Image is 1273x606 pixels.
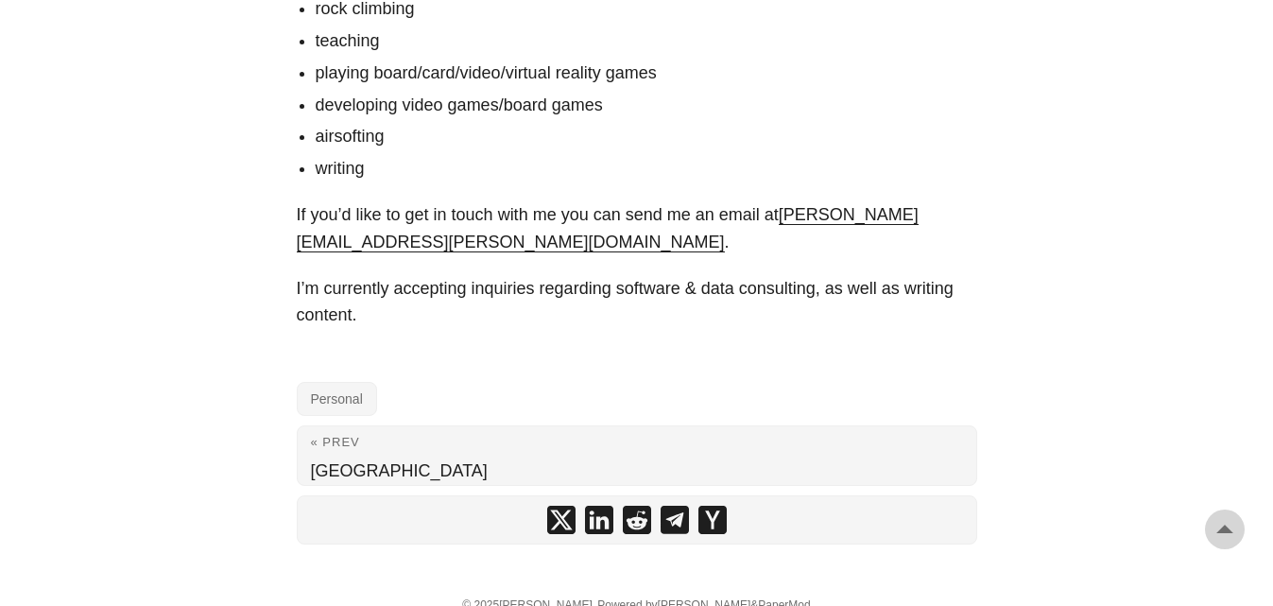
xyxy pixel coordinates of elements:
[316,27,977,55] li: teaching
[297,275,977,330] p: I’m currently accepting inquiries regarding software & data consulting, as well as writing content.
[698,506,727,534] a: share About Greg on ycombinator
[623,506,651,534] a: share About Greg on reddit
[297,382,377,416] a: Personal
[316,155,977,182] li: writing
[311,461,488,480] span: [GEOGRAPHIC_DATA]
[661,506,689,534] a: share About Greg on telegram
[316,92,977,119] li: developing video games/board games
[297,205,919,251] a: [PERSON_NAME][EMAIL_ADDRESS][PERSON_NAME][DOMAIN_NAME]
[297,201,977,256] p: If you’d like to get in touch with me you can send me an email at .
[316,123,977,150] li: airsofting
[298,426,637,485] a: « Prev [GEOGRAPHIC_DATA]
[311,435,360,449] span: « Prev
[585,506,613,534] a: share About Greg on linkedin
[1205,510,1245,549] a: go to top
[316,60,977,87] li: playing board/card/video/virtual reality games
[547,506,576,534] a: share About Greg on x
